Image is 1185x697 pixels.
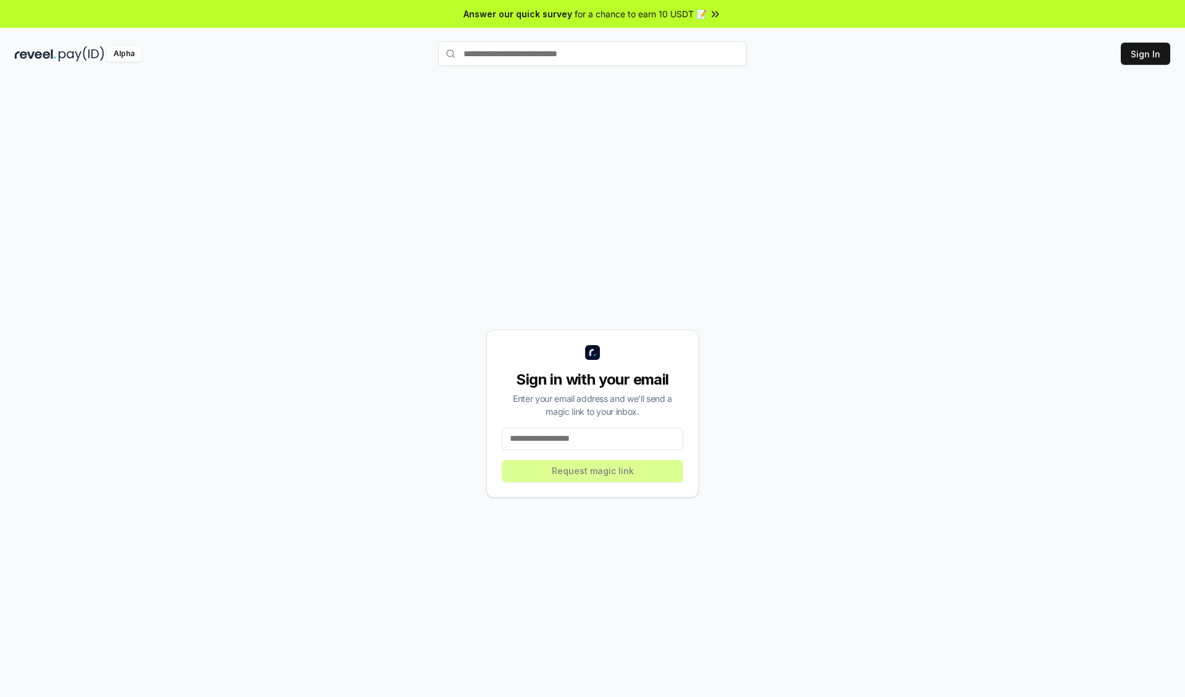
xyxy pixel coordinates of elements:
img: logo_small [585,345,600,360]
div: Enter your email address and we’ll send a magic link to your inbox. [502,392,683,418]
span: for a chance to earn 10 USDT 📝 [575,7,707,20]
button: Sign In [1121,43,1170,65]
span: Answer our quick survey [464,7,572,20]
img: reveel_dark [15,46,56,62]
img: pay_id [59,46,104,62]
div: Sign in with your email [502,370,683,390]
div: Alpha [107,46,141,62]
